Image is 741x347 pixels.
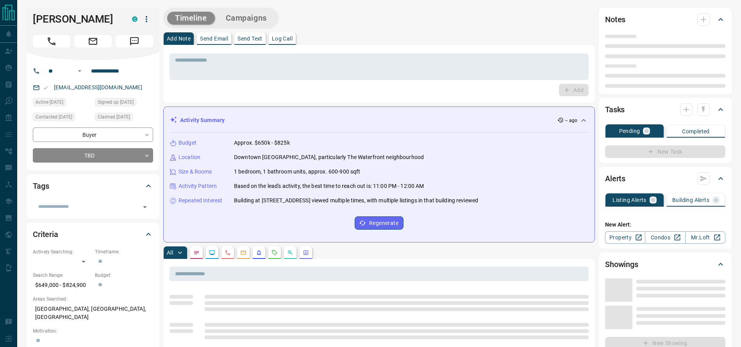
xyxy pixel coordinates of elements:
span: Claimed [DATE] [98,113,130,121]
div: Tags [33,177,153,195]
p: Budget [179,139,196,147]
span: Call [33,35,70,48]
svg: Notes [193,250,200,256]
p: Based on the lead's activity, the best time to reach out is: 11:00 PM - 12:00 AM [234,182,424,190]
p: Motivation: [33,328,153,335]
span: Message [116,35,153,48]
a: [EMAIL_ADDRESS][DOMAIN_NAME] [54,84,142,90]
div: condos.ca [132,16,137,22]
p: -- ago [565,117,577,124]
div: Fri Oct 10 2025 [33,98,91,109]
h2: Criteria [33,228,58,241]
p: Building at [STREET_ADDRESS] viewed multiple times, with multiple listings in that building reviewed [234,197,478,205]
svg: Listing Alerts [256,250,262,256]
button: Open [75,66,84,76]
svg: Emails [240,250,246,256]
span: Contacted [DATE] [36,113,72,121]
p: 1 bedroom, 1 bathroom units, approx. 600-900 sqft [234,168,360,176]
h2: Showings [605,258,638,271]
p: Send Email [200,36,228,41]
p: Areas Searched: [33,296,153,303]
p: Send Text [237,36,262,41]
div: TBD [33,148,153,163]
button: Regenerate [355,216,404,230]
button: Campaigns [218,12,275,25]
p: Log Call [272,36,293,41]
h2: Tasks [605,103,625,116]
a: Mr.Loft [685,231,725,244]
p: Activity Summary [180,116,225,124]
div: Fri Oct 10 2025 [95,113,153,124]
div: Tasks [605,100,725,119]
p: Size & Rooms [179,168,212,176]
div: Fri Oct 10 2025 [33,113,91,124]
div: Activity Summary-- ago [170,113,588,127]
svg: Opportunities [287,250,293,256]
span: Email [74,35,112,48]
button: Open [139,202,150,212]
p: Actively Searching: [33,248,91,255]
p: All [167,250,173,255]
p: Add Note [167,36,191,41]
p: Approx. $650k - $825k [234,139,290,147]
p: Timeframe: [95,248,153,255]
div: Alerts [605,169,725,188]
p: [GEOGRAPHIC_DATA], [GEOGRAPHIC_DATA], [GEOGRAPHIC_DATA] [33,303,153,324]
h2: Notes [605,13,625,26]
p: Location [179,153,200,161]
p: Search Range: [33,272,91,279]
svg: Lead Browsing Activity [209,250,215,256]
p: Completed [682,129,710,134]
span: Active [DATE] [36,98,63,106]
h2: Tags [33,180,49,192]
div: Criteria [33,225,153,244]
div: Notes [605,10,725,29]
p: Pending [619,128,640,134]
p: Downtown [GEOGRAPHIC_DATA], particularly The Waterfront neighbourhood [234,153,424,161]
h2: Alerts [605,172,625,185]
svg: Agent Actions [303,250,309,256]
a: Condos [645,231,685,244]
p: Listing Alerts [612,197,646,203]
p: New Alert: [605,221,725,229]
svg: Requests [271,250,278,256]
p: Repeated Interest [179,197,222,205]
div: Buyer [33,127,153,142]
div: Fri Oct 10 2025 [95,98,153,109]
span: Signed up [DATE] [98,98,134,106]
button: Timeline [167,12,215,25]
svg: Email Valid [43,85,48,90]
p: Building Alerts [672,197,709,203]
p: Budget: [95,272,153,279]
p: Activity Pattern [179,182,217,190]
p: $649,000 - $824,900 [33,279,91,292]
svg: Calls [225,250,231,256]
a: Property [605,231,645,244]
h1: [PERSON_NAME] [33,13,120,25]
div: Showings [605,255,725,274]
